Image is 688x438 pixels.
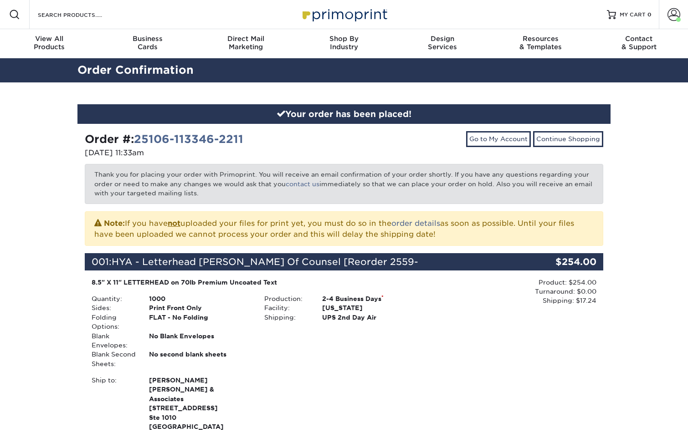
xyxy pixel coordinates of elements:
[257,313,315,322] div: Shipping:
[142,350,257,368] div: No second blank sheets
[104,219,125,228] strong: Note:
[149,403,251,413] span: [STREET_ADDRESS]
[85,313,142,331] div: Folding Options:
[315,313,431,322] div: UPS 2nd Day Air
[85,303,142,312] div: Sides:
[590,35,688,43] span: Contact
[85,253,517,270] div: 001:
[393,35,492,43] span: Design
[112,256,418,267] span: HYA - Letterhead [PERSON_NAME] Of Counsel [Reorder 2559-
[149,413,251,422] span: Ste 1010
[393,29,492,58] a: DesignServices
[431,278,596,306] div: Product: $254.00 Turnaround: $0.00 Shipping: $17.24
[196,35,295,43] span: Direct Mail
[149,376,251,430] strong: [GEOGRAPHIC_DATA]
[295,29,393,58] a: Shop ByIndustry
[85,132,243,146] strong: Order #:
[298,5,390,24] img: Primoprint
[92,278,424,287] div: 8.5" X 11" LETTERHEAD on 70lb Premium Uncoated Text
[142,303,257,312] div: Print Front Only
[85,331,142,350] div: Blank Envelopes:
[142,331,257,350] div: No Blank Envelopes
[142,313,257,331] div: FLAT - No Folding
[517,253,603,270] div: $254.00
[149,385,251,403] span: [PERSON_NAME] & Associates
[393,35,492,51] div: Services
[590,29,688,58] a: Contact& Support
[257,303,315,312] div: Facility:
[315,303,431,312] div: [US_STATE]
[142,294,257,303] div: 1000
[492,35,590,43] span: Resources
[620,11,646,19] span: MY CART
[295,35,393,43] span: Shop By
[492,29,590,58] a: Resources& Templates
[315,294,431,303] div: 2-4 Business Days
[85,350,142,368] div: Blank Second Sheets:
[149,376,251,385] span: [PERSON_NAME]
[391,219,440,228] a: order details
[37,9,126,20] input: SEARCH PRODUCTS.....
[168,219,180,228] b: not
[466,131,531,147] a: Go to My Account
[85,376,142,431] div: Ship to:
[98,35,197,51] div: Cards
[257,294,315,303] div: Production:
[196,29,295,58] a: Direct MailMarketing
[134,132,243,146] a: 25106-113346-2211
[77,104,611,124] div: Your order has been placed!
[492,35,590,51] div: & Templates
[71,62,617,79] h2: Order Confirmation
[533,131,603,147] a: Continue Shopping
[286,180,319,188] a: contact us
[85,148,337,158] p: [DATE] 11:33am
[295,35,393,51] div: Industry
[647,11,652,18] span: 0
[590,35,688,51] div: & Support
[85,164,603,204] p: Thank you for placing your order with Primoprint. You will receive an email confirmation of your ...
[94,217,594,240] p: If you have uploaded your files for print yet, you must do so in the as soon as possible. Until y...
[196,35,295,51] div: Marketing
[98,29,197,58] a: BusinessCards
[98,35,197,43] span: Business
[85,294,142,303] div: Quantity:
